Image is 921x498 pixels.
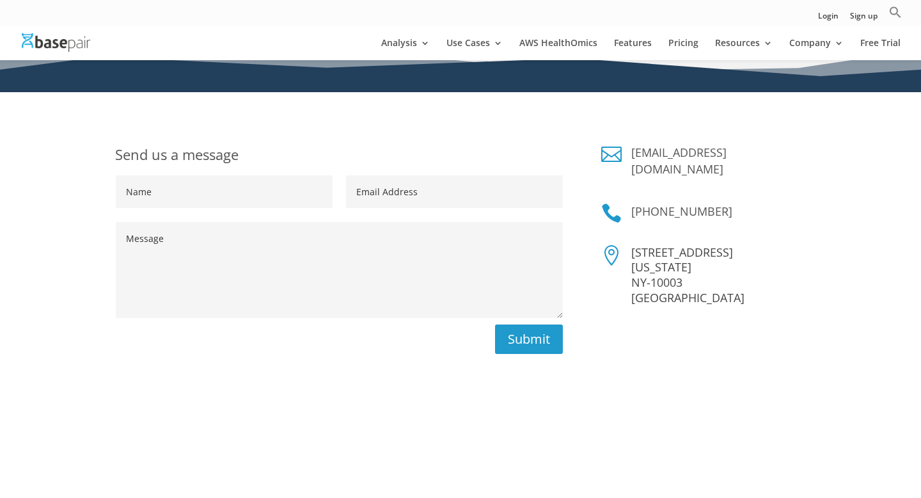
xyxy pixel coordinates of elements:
[850,12,878,26] a: Sign up
[715,38,773,60] a: Resources
[631,145,727,177] a: [EMAIL_ADDRESS][DOMAIN_NAME]
[889,6,902,26] a: Search Icon Link
[668,38,698,60] a: Pricing
[115,144,563,175] h1: Send us a message
[860,38,901,60] a: Free Trial
[519,38,597,60] a: AWS HealthOmics
[495,325,563,354] button: Submit
[818,12,838,26] a: Login
[116,175,333,208] input: Name
[601,245,622,266] span: 
[22,33,90,52] img: Basepair
[614,38,652,60] a: Features
[446,38,503,60] a: Use Cases
[381,38,430,60] a: Analysis
[346,175,563,208] input: Email Address
[789,38,844,60] a: Company
[601,144,622,165] a: 
[601,203,622,223] a: 
[889,6,902,19] svg: Search
[631,245,806,306] p: [STREET_ADDRESS] [US_STATE] NY-10003 [GEOGRAPHIC_DATA]
[631,204,732,219] a: [PHONE_NUMBER]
